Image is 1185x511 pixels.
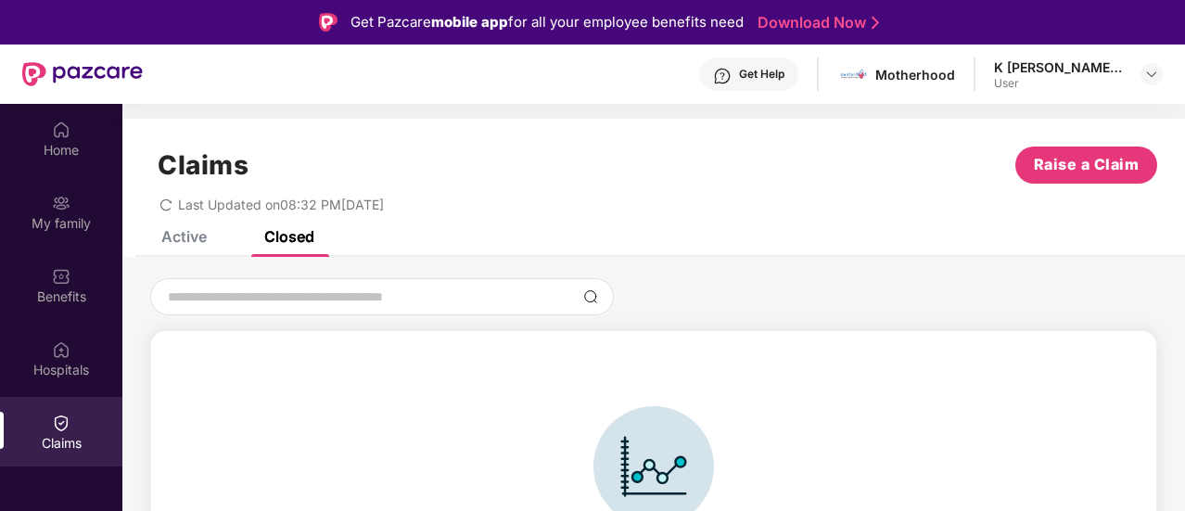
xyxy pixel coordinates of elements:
[350,11,744,33] div: Get Pazcare for all your employee benefits need
[431,13,508,31] strong: mobile app
[1144,67,1159,82] img: svg+xml;base64,PHN2ZyBpZD0iRHJvcGRvd24tMzJ4MzIiIHhtbG5zPSJodHRwOi8vd3d3LnczLm9yZy8yMDAwL3N2ZyIgd2...
[994,58,1124,76] div: K [PERSON_NAME] [PERSON_NAME]
[713,67,732,85] img: svg+xml;base64,PHN2ZyBpZD0iSGVscC0zMngzMiIgeG1sbnM9Imh0dHA6Ly93d3cudzMub3JnLzIwMDAvc3ZnIiB3aWR0aD...
[52,340,70,359] img: svg+xml;base64,PHN2ZyBpZD0iSG9zcGl0YWxzIiB4bWxucz0iaHR0cDovL3d3dy53My5vcmcvMjAwMC9zdmciIHdpZHRoPS...
[178,197,384,212] span: Last Updated on 08:32 PM[DATE]
[52,414,70,432] img: svg+xml;base64,PHN2ZyBpZD0iQ2xhaW0iIHhtbG5zPSJodHRwOi8vd3d3LnczLm9yZy8yMDAwL3N2ZyIgd2lkdGg9IjIwIi...
[840,61,867,88] img: motherhood%20_%20logo.png
[994,76,1124,91] div: User
[1015,147,1157,184] button: Raise a Claim
[159,197,172,212] span: redo
[52,121,70,139] img: svg+xml;base64,PHN2ZyBpZD0iSG9tZSIgeG1sbnM9Imh0dHA6Ly93d3cudzMub3JnLzIwMDAvc3ZnIiB3aWR0aD0iMjAiIG...
[872,13,879,32] img: Stroke
[161,227,207,246] div: Active
[1034,153,1140,176] span: Raise a Claim
[158,149,248,181] h1: Claims
[739,67,784,82] div: Get Help
[875,66,955,83] div: Motherhood
[319,13,338,32] img: Logo
[22,62,143,86] img: New Pazcare Logo
[264,227,314,246] div: Closed
[583,289,598,304] img: svg+xml;base64,PHN2ZyBpZD0iU2VhcmNoLTMyeDMyIiB4bWxucz0iaHR0cDovL3d3dy53My5vcmcvMjAwMC9zdmciIHdpZH...
[52,267,70,286] img: svg+xml;base64,PHN2ZyBpZD0iQmVuZWZpdHMiIHhtbG5zPSJodHRwOi8vd3d3LnczLm9yZy8yMDAwL3N2ZyIgd2lkdGg9Ij...
[52,194,70,212] img: svg+xml;base64,PHN2ZyB3aWR0aD0iMjAiIGhlaWdodD0iMjAiIHZpZXdCb3g9IjAgMCAyMCAyMCIgZmlsbD0ibm9uZSIgeG...
[758,13,873,32] a: Download Now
